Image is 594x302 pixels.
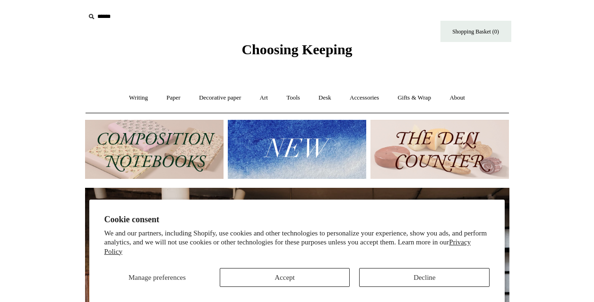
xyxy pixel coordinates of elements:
[104,268,210,287] button: Manage preferences
[389,85,439,110] a: Gifts & Wrap
[241,42,352,57] span: Choosing Keeping
[104,229,490,257] p: We and our partners, including Shopify, use cookies and other technologies to personalize your ex...
[251,85,276,110] a: Art
[441,85,473,110] a: About
[228,120,366,179] img: New.jpg__PID:f73bdf93-380a-4a35-bcfe-7823039498e1
[190,85,250,110] a: Decorative paper
[220,268,350,287] button: Accept
[310,85,340,110] a: Desk
[370,120,509,179] img: The Deli Counter
[129,274,186,281] span: Manage preferences
[359,268,490,287] button: Decline
[278,85,309,110] a: Tools
[85,120,224,179] img: 202302 Composition ledgers.jpg__PID:69722ee6-fa44-49dd-a067-31375e5d54ec
[121,85,156,110] a: Writing
[440,21,511,42] a: Shopping Basket (0)
[241,49,352,56] a: Choosing Keeping
[104,238,471,255] a: Privacy Policy
[104,215,490,225] h2: Cookie consent
[341,85,387,110] a: Accessories
[158,85,189,110] a: Paper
